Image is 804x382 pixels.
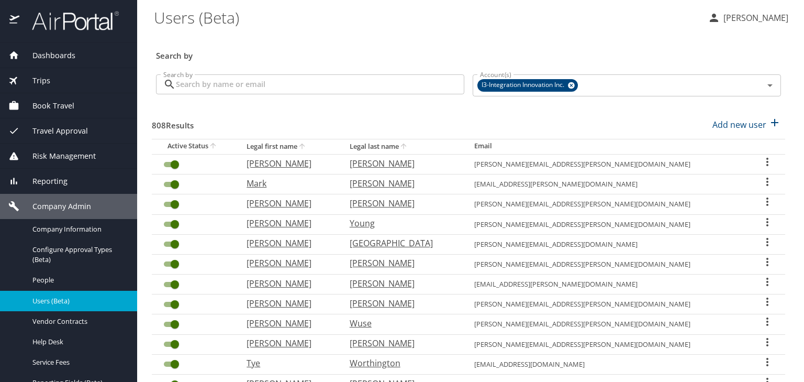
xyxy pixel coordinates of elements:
[466,354,750,374] td: [EMAIL_ADDRESS][DOMAIN_NAME]
[20,10,119,31] img: airportal-logo.png
[152,139,238,154] th: Active Status
[350,277,453,290] p: [PERSON_NAME]
[466,214,750,234] td: [PERSON_NAME][EMAIL_ADDRESS][PERSON_NAME][DOMAIN_NAME]
[712,118,766,131] p: Add new user
[350,177,453,190] p: [PERSON_NAME]
[247,257,328,269] p: [PERSON_NAME]
[466,294,750,314] td: [PERSON_NAME][EMAIL_ADDRESS][PERSON_NAME][DOMAIN_NAME]
[19,75,50,86] span: Trips
[176,74,464,94] input: Search by name or email
[19,201,91,212] span: Company Admin
[247,297,328,310] p: [PERSON_NAME]
[247,157,328,170] p: [PERSON_NAME]
[19,176,68,187] span: Reporting
[350,157,453,170] p: [PERSON_NAME]
[19,125,88,137] span: Travel Approval
[154,1,699,34] h1: Users (Beta)
[208,141,219,151] button: sort
[477,80,571,91] span: I3-Integration Innovation Inc.
[32,337,125,347] span: Help Desk
[477,79,578,92] div: I3-Integration Innovation Inc.
[32,245,125,265] span: Configure Approval Types (Beta)
[703,8,792,27] button: [PERSON_NAME]
[32,357,125,367] span: Service Fees
[297,142,308,152] button: sort
[466,174,750,194] td: [EMAIL_ADDRESS][PERSON_NAME][DOMAIN_NAME]
[32,316,125,326] span: Vendor Contracts
[350,297,453,310] p: [PERSON_NAME]
[720,12,788,24] p: [PERSON_NAME]
[466,139,750,154] th: Email
[156,43,781,62] h3: Search by
[466,154,750,174] td: [PERSON_NAME][EMAIL_ADDRESS][PERSON_NAME][DOMAIN_NAME]
[9,10,20,31] img: icon-airportal.png
[247,277,328,290] p: [PERSON_NAME]
[341,139,466,154] th: Legal last name
[238,139,341,154] th: Legal first name
[350,337,453,350] p: [PERSON_NAME]
[399,142,409,152] button: sort
[350,237,453,249] p: [GEOGRAPHIC_DATA]
[350,257,453,269] p: [PERSON_NAME]
[32,275,125,285] span: People
[247,317,328,330] p: [PERSON_NAME]
[466,194,750,214] td: [PERSON_NAME][EMAIL_ADDRESS][PERSON_NAME][DOMAIN_NAME]
[152,113,194,132] h3: 808 Results
[466,314,750,334] td: [PERSON_NAME][EMAIL_ADDRESS][PERSON_NAME][DOMAIN_NAME]
[350,357,453,369] p: Worthington
[763,78,777,93] button: Open
[247,217,328,230] p: [PERSON_NAME]
[19,150,96,162] span: Risk Management
[350,217,453,230] p: Young
[19,100,74,112] span: Book Travel
[350,197,453,210] p: [PERSON_NAME]
[466,254,750,274] td: [PERSON_NAME][EMAIL_ADDRESS][PERSON_NAME][DOMAIN_NAME]
[247,237,328,249] p: [PERSON_NAME]
[466,275,750,294] td: [EMAIL_ADDRESS][PERSON_NAME][DOMAIN_NAME]
[247,357,328,369] p: Tye
[466,334,750,354] td: [PERSON_NAME][EMAIL_ADDRESS][PERSON_NAME][DOMAIN_NAME]
[32,224,125,234] span: Company Information
[350,317,453,330] p: Wuse
[466,234,750,254] td: [PERSON_NAME][EMAIL_ADDRESS][DOMAIN_NAME]
[708,113,785,136] button: Add new user
[19,50,75,61] span: Dashboards
[247,337,328,350] p: [PERSON_NAME]
[247,197,328,210] p: [PERSON_NAME]
[247,177,328,190] p: Mark
[32,296,125,306] span: Users (Beta)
